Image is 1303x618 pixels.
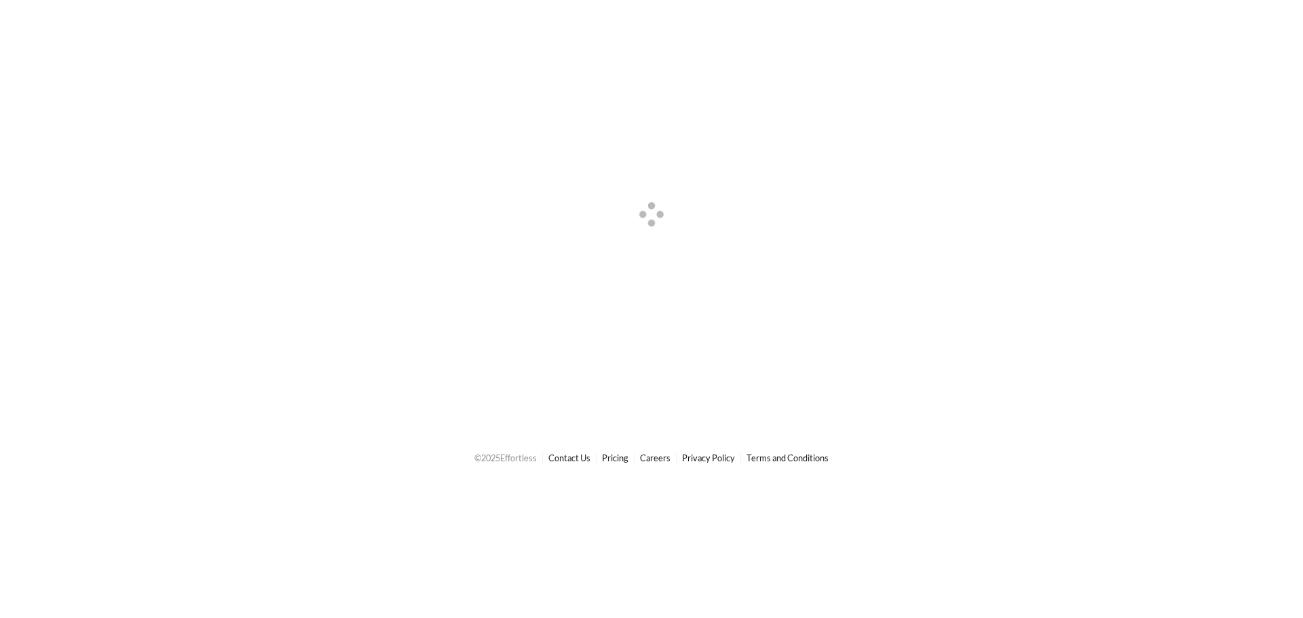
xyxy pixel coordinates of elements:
[682,452,735,463] a: Privacy Policy
[474,452,537,463] span: © 2025 Effortless
[602,452,628,463] a: Pricing
[640,452,671,463] a: Careers
[548,452,590,463] a: Contact Us
[747,452,829,463] a: Terms and Conditions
